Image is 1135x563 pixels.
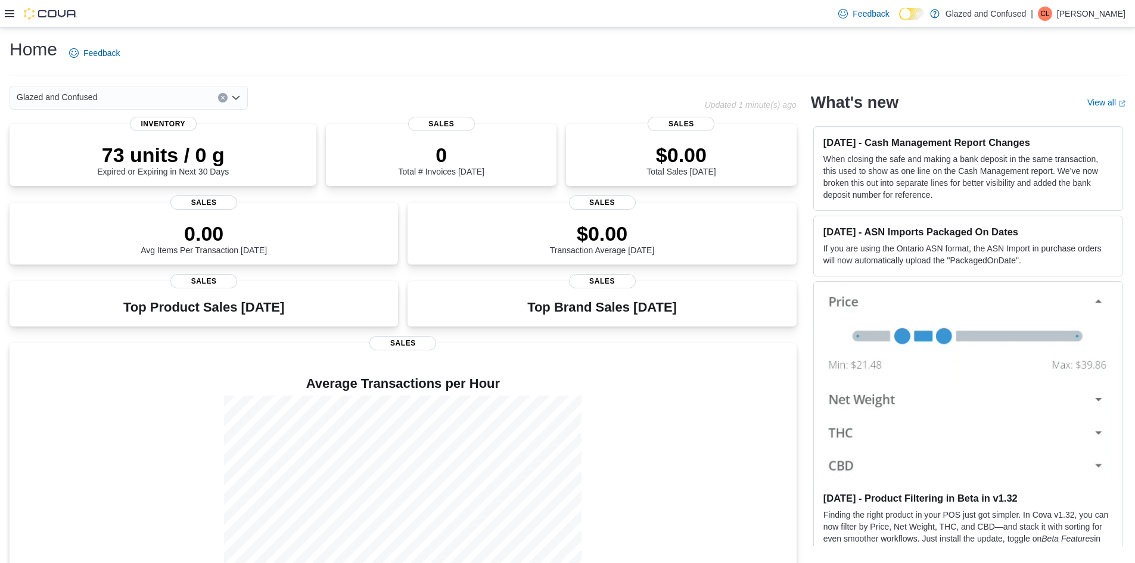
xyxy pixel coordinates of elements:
[823,242,1113,266] p: If you are using the Ontario ASN format, the ASN Import in purchase orders will now automatically...
[218,93,228,102] button: Clear input
[231,93,241,102] button: Open list of options
[899,8,924,20] input: Dark Mode
[17,90,97,104] span: Glazed and Confused
[170,195,237,210] span: Sales
[1057,7,1125,21] p: [PERSON_NAME]
[141,222,267,255] div: Avg Items Per Transaction [DATE]
[823,153,1113,201] p: When closing the safe and making a bank deposit in the same transaction, this used to show as one...
[705,100,797,110] p: Updated 1 minute(s) ago
[130,117,197,131] span: Inventory
[1041,534,1094,543] em: Beta Features
[946,7,1026,21] p: Glazed and Confused
[123,300,284,315] h3: Top Product Sales [DATE]
[1040,7,1049,21] span: CL
[823,226,1113,238] h3: [DATE] - ASN Imports Packaged On Dates
[141,222,267,245] p: 0.00
[550,222,655,255] div: Transaction Average [DATE]
[170,274,237,288] span: Sales
[24,8,77,20] img: Cova
[399,143,484,176] div: Total # Invoices [DATE]
[569,274,636,288] span: Sales
[1038,7,1052,21] div: Chad Lacy
[853,8,889,20] span: Feedback
[823,492,1113,504] h3: [DATE] - Product Filtering in Beta in v1.32
[550,222,655,245] p: $0.00
[834,2,894,26] a: Feedback
[1031,7,1033,21] p: |
[97,143,229,167] p: 73 units / 0 g
[10,38,57,61] h1: Home
[399,143,484,167] p: 0
[646,143,716,176] div: Total Sales [DATE]
[369,336,436,350] span: Sales
[569,195,636,210] span: Sales
[648,117,714,131] span: Sales
[64,41,125,65] a: Feedback
[19,377,787,391] h4: Average Transactions per Hour
[527,300,677,315] h3: Top Brand Sales [DATE]
[408,117,475,131] span: Sales
[899,20,900,21] span: Dark Mode
[1118,100,1125,107] svg: External link
[97,143,229,176] div: Expired or Expiring in Next 30 Days
[823,136,1113,148] h3: [DATE] - Cash Management Report Changes
[1087,98,1125,107] a: View allExternal link
[811,93,898,112] h2: What's new
[83,47,120,59] span: Feedback
[646,143,716,167] p: $0.00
